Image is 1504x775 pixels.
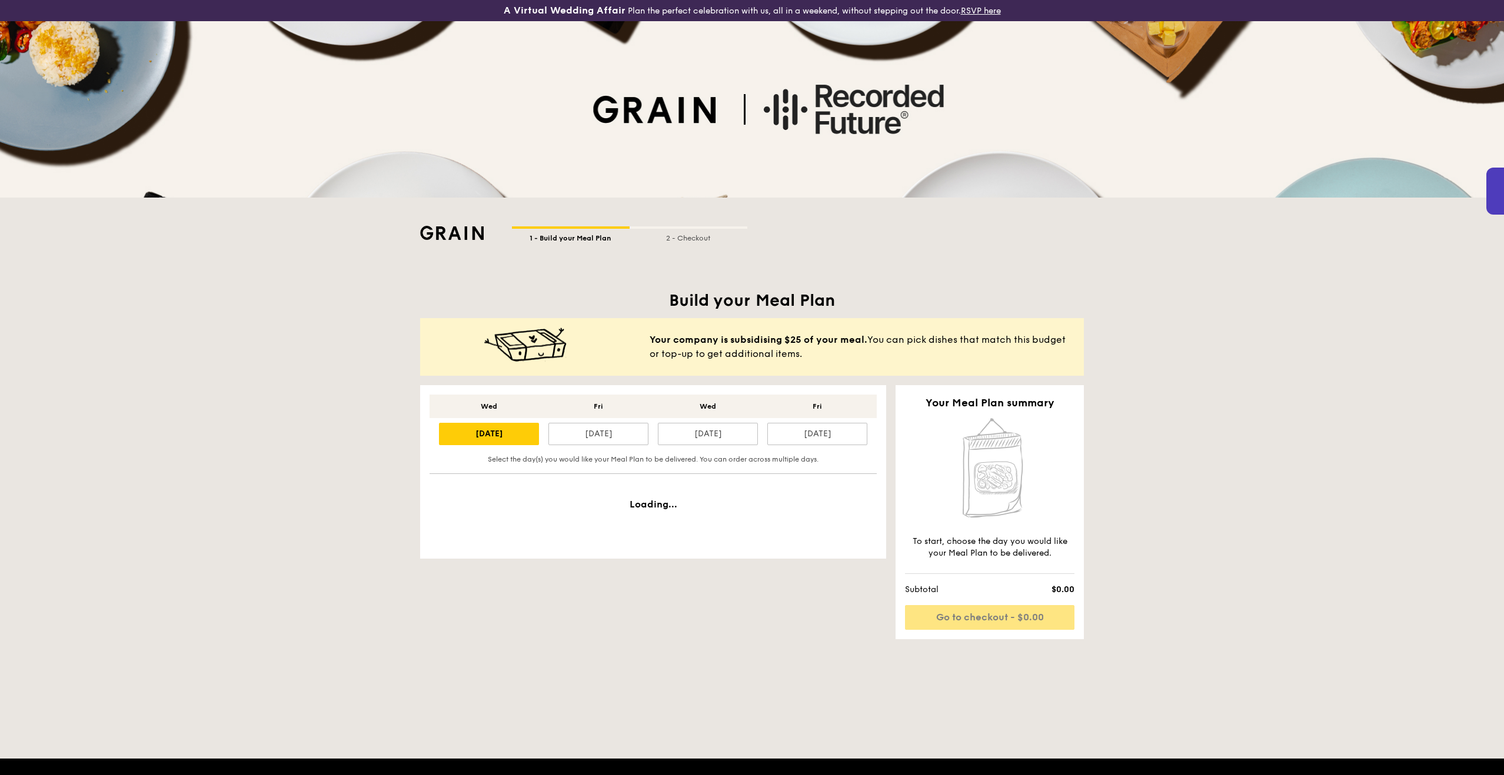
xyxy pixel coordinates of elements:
a: Go to checkout - $0.00 [905,605,1074,630]
img: Home delivery [955,416,1024,522]
a: RSVP here [961,6,1001,16]
h1: Build your Meal Plan [420,290,1084,311]
img: meal-happy@2x.c9d3c595.png [484,328,567,363]
div: Wed [439,402,539,411]
div: 1 - Build your Meal Plan [512,229,630,243]
div: Fri [767,402,867,411]
h2: Your Meal Plan summary [905,395,1074,411]
div: 2 - Checkout [630,229,747,243]
div: To start, choose the day you would like your Meal Plan to be delivered. [905,536,1074,559]
h3: A Virtual Wedding Affair [504,5,625,16]
b: Your company is subsidising $25 of your meal. [650,334,867,345]
div: Wed [658,402,758,411]
span: $0.00 [1007,584,1074,596]
img: Grain [420,226,484,240]
div: Fri [548,402,648,411]
span: You can pick dishes that match this budget or top-up to get additional items. [650,333,1074,361]
span: Subtotal [905,584,1007,596]
div: Plan the perfect celebration with us, all in a weekend, without stepping out the door. [413,5,1091,16]
div: Select the day(s) you would like your Meal Plan to be delivered. You can order across multiple days. [434,455,872,464]
div: Loading... [420,483,886,559]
